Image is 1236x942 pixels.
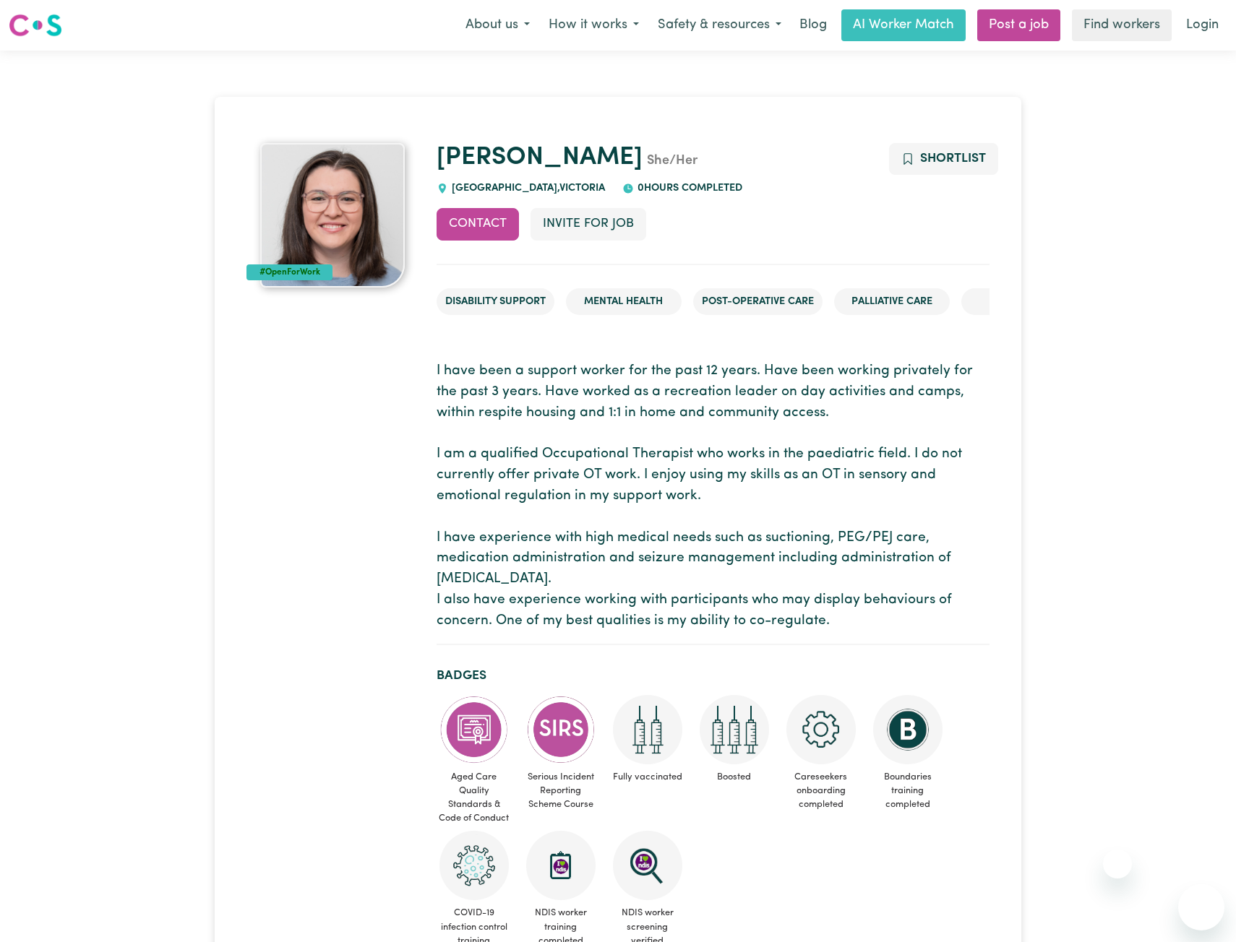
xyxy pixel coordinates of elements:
[1177,9,1227,41] a: Login
[834,288,950,316] li: Palliative care
[246,264,332,280] div: #OpenForWork
[784,764,859,818] span: Careseekers onboarding completed
[870,764,945,818] span: Boundaries training completed
[437,288,554,316] li: Disability Support
[841,9,966,41] a: AI Worker Match
[448,183,605,194] span: [GEOGRAPHIC_DATA] , Victoria
[786,695,856,764] img: CS Academy: Careseekers Onboarding course completed
[526,695,596,764] img: CS Academy: Serious Incident Reporting Scheme course completed
[977,9,1060,41] a: Post a job
[1072,9,1172,41] a: Find workers
[246,143,419,288] a: Amy's profile picture'#OpenForWork
[437,361,990,631] p: I have been a support worker for the past 12 years. Have been working privately for the past 3 ye...
[437,764,512,831] span: Aged Care Quality Standards & Code of Conduct
[961,288,1077,316] li: Child care
[439,831,509,900] img: CS Academy: COVID-19 Infection Control Training course completed
[526,831,596,900] img: CS Academy: Introduction to NDIS Worker Training course completed
[456,10,539,40] button: About us
[889,143,998,175] button: Add to shortlist
[539,10,648,40] button: How it works
[693,288,823,316] li: Post-operative care
[791,9,836,41] a: Blog
[873,695,943,764] img: CS Academy: Boundaries in care and support work course completed
[260,143,405,288] img: Amy
[613,831,682,900] img: NDIS Worker Screening Verified
[9,9,62,42] a: Careseekers logo
[648,10,791,40] button: Safety & resources
[531,208,646,240] button: Invite for Job
[523,764,598,818] span: Serious Incident Reporting Scheme Course
[697,764,772,790] span: Boosted
[9,12,62,38] img: Careseekers logo
[566,288,682,316] li: Mental Health
[700,695,769,764] img: Care and support worker has received booster dose of COVID-19 vaccination
[610,764,685,790] span: Fully vaccinated
[643,155,698,168] span: She/Her
[920,152,986,165] span: Shortlist
[439,695,509,764] img: CS Academy: Aged Care Quality Standards & Code of Conduct course completed
[634,183,742,194] span: 0 hours completed
[437,145,643,170] a: [PERSON_NAME]
[437,668,990,683] h2: Badges
[437,208,519,240] button: Contact
[1178,884,1224,930] iframe: Button to launch messaging window
[1103,850,1132,878] iframe: Close message
[613,695,682,764] img: Care and support worker has received 2 doses of COVID-19 vaccine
